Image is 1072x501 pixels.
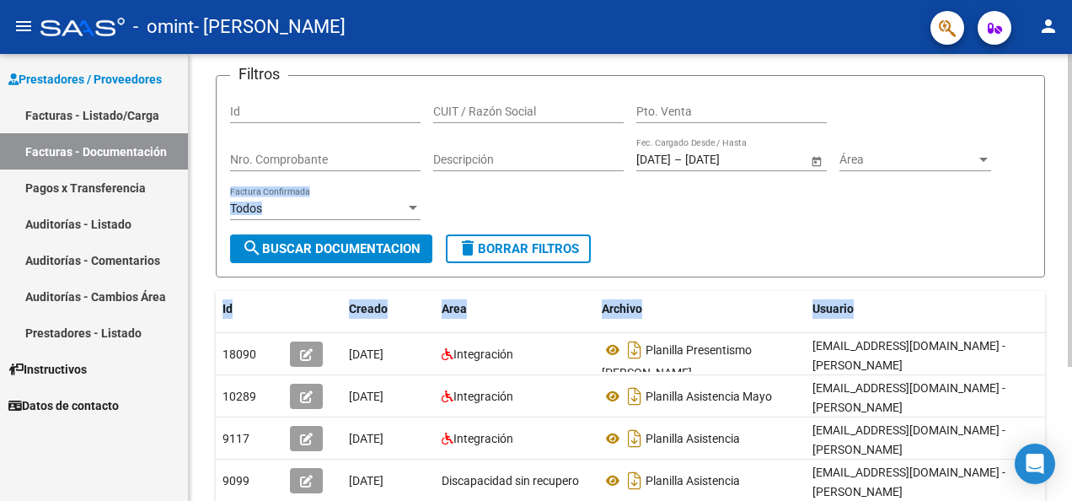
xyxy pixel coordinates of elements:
[624,467,646,494] i: Descargar documento
[812,381,1005,414] span: [EMAIL_ADDRESS][DOMAIN_NAME] - [PERSON_NAME]
[1015,444,1055,484] div: Open Intercom Messenger
[674,153,682,167] span: –
[839,153,976,167] span: Área
[230,234,432,263] button: Buscar Documentacion
[646,390,772,403] span: Planilla Asistencia Mayo
[458,241,579,256] span: Borrar Filtros
[646,432,740,445] span: Planilla Asistencia
[453,347,513,361] span: Integración
[458,238,478,258] mat-icon: delete
[812,339,1005,372] span: [EMAIL_ADDRESS][DOMAIN_NAME] - [PERSON_NAME]
[602,302,642,315] span: Archivo
[8,396,119,415] span: Datos de contacto
[222,432,249,445] span: 9117
[349,347,383,361] span: [DATE]
[222,390,256,403] span: 10289
[812,302,854,315] span: Usuario
[453,390,513,403] span: Integración
[8,360,87,379] span: Instructivos
[222,474,249,488] span: 9099
[602,343,752,380] span: Planilla Presentismo [PERSON_NAME]
[812,466,1005,498] span: [EMAIL_ADDRESS][DOMAIN_NAME] - [PERSON_NAME]
[1038,16,1059,36] mat-icon: person
[442,302,467,315] span: Area
[194,8,346,46] span: - [PERSON_NAME]
[349,474,383,488] span: [DATE]
[624,337,646,364] i: Descargar documento
[685,153,768,167] input: End date
[812,423,1005,456] span: [EMAIL_ADDRESS][DOMAIN_NAME] - [PERSON_NAME]
[349,390,383,403] span: [DATE]
[435,291,595,327] datatable-header-cell: Area
[13,16,34,36] mat-icon: menu
[222,347,256,361] span: 18090
[8,70,162,89] span: Prestadores / Proveedores
[230,62,288,86] h3: Filtros
[624,383,646,410] i: Descargar documento
[453,432,513,445] span: Integración
[242,238,262,258] mat-icon: search
[624,425,646,452] i: Descargar documento
[133,8,194,46] span: - omint
[807,152,825,170] button: Open calendar
[222,302,233,315] span: Id
[446,234,591,263] button: Borrar Filtros
[636,153,671,167] input: Start date
[349,302,388,315] span: Creado
[230,202,262,215] span: Todos
[349,432,383,445] span: [DATE]
[646,474,740,488] span: Planilla Asistencia
[242,241,421,256] span: Buscar Documentacion
[442,474,579,488] span: Discapacidad sin recupero
[595,291,806,327] datatable-header-cell: Archivo
[216,291,283,327] datatable-header-cell: Id
[806,291,1059,327] datatable-header-cell: Usuario
[342,291,435,327] datatable-header-cell: Creado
